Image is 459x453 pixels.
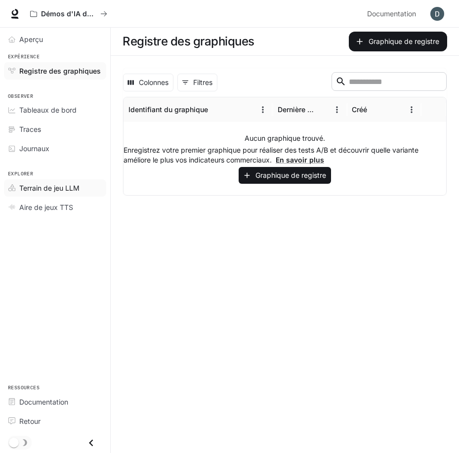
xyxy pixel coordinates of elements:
[330,102,344,117] button: Menu
[8,53,40,60] font: Expérience
[4,140,106,157] a: Journaux
[8,93,33,99] font: Observer
[26,4,112,24] button: Tous les espaces de travail
[41,9,148,18] font: Démos d'IA dans le monde réel
[4,31,106,48] a: Aperçu
[255,102,270,117] button: Menu
[4,62,106,80] a: Registre des graphiques
[315,102,330,117] button: Trier
[19,417,41,425] font: Retour
[369,37,439,45] font: Graphique de registre
[352,105,367,114] font: Créé
[363,4,423,24] a: Documentation
[4,199,106,216] a: Aire de jeux TTS
[123,74,173,91] button: Sélectionner les colonnes
[80,433,102,453] button: Fermer le tiroir
[128,105,208,114] font: Identifiant du graphique
[19,106,77,114] font: Tableaux de bord
[255,171,326,179] font: Graphique de registre
[239,167,331,183] button: Graphique de registre
[349,32,447,51] button: Graphique de registre
[4,101,106,119] a: Tableaux de bord
[209,102,224,117] button: Trier
[19,144,49,153] font: Journaux
[19,203,73,211] font: Aire de jeux TTS
[4,393,106,411] a: Documentation
[245,134,325,142] font: Aucun graphique trouvé.
[276,156,324,164] a: En savoir plus
[404,102,419,117] button: Menu
[177,74,217,91] button: Afficher les filtres
[368,102,383,117] button: Trier
[4,179,106,197] a: Terrain de jeu LLM
[139,78,168,86] font: Colonnes
[193,78,212,86] font: Filtres
[427,4,447,24] button: Avatar de l'utilisateur
[278,105,343,114] font: Dernière mise à jour
[4,121,106,138] a: Traces
[430,7,444,21] img: Avatar de l'utilisateur
[19,67,101,75] font: Registre des graphiques
[19,35,43,43] font: Aperçu
[9,437,19,448] span: Basculement du mode sombre
[19,125,41,133] font: Traces
[8,384,40,391] font: Ressources
[367,9,416,18] font: Documentation
[124,146,418,164] font: Enregistrez votre premier graphique pour réaliser des tests A/B et découvrir quelle variante amél...
[332,72,447,93] div: Recherche
[4,412,106,430] a: Retour
[123,34,254,48] font: Registre des graphiques
[8,170,33,177] font: Explorer
[19,184,80,192] font: Terrain de jeu LLM
[19,398,68,406] font: Documentation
